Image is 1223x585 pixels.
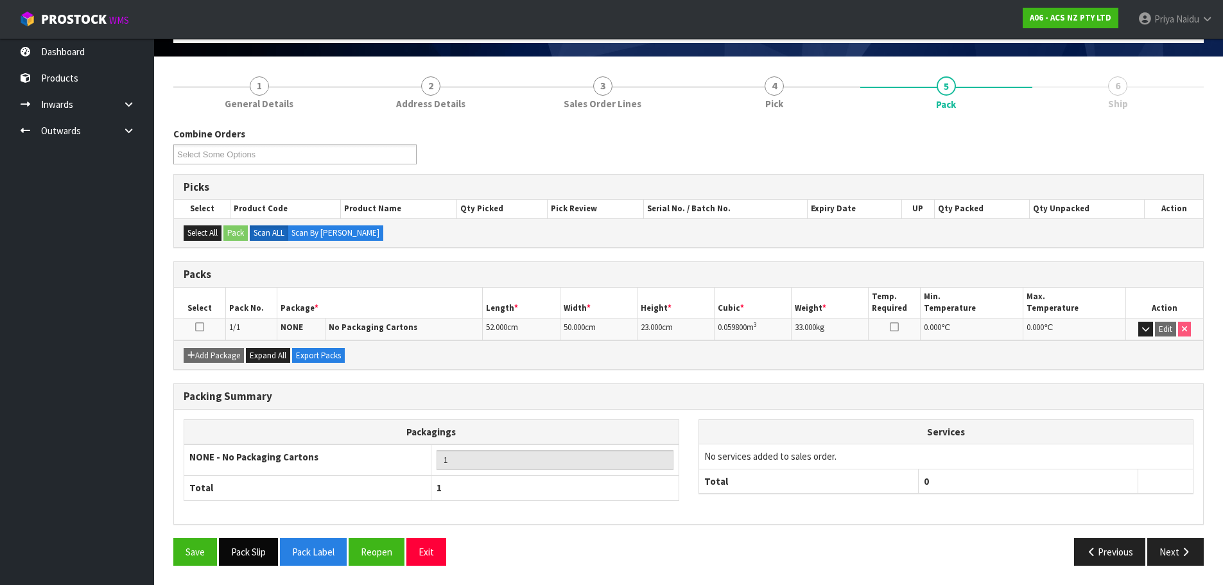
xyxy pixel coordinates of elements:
th: Product Name [341,200,457,218]
label: Scan By [PERSON_NAME] [288,225,383,241]
span: 0.000 [924,322,941,333]
th: Action [1145,200,1203,218]
th: Serial No. / Batch No. [644,200,808,218]
sup: 3 [754,320,757,329]
button: Pack Label [280,538,347,566]
th: Pack No. [225,288,277,318]
span: ProStock [41,11,107,28]
th: Services [699,420,1193,444]
button: Save [173,538,217,566]
th: Max. Temperature [1023,288,1125,318]
th: Total [184,476,431,500]
td: ℃ [920,318,1023,340]
span: Sales Order Lines [564,97,641,110]
span: 0 [924,475,929,487]
button: Select All [184,225,221,241]
td: ℃ [1023,318,1125,340]
span: 50.000 [564,322,585,333]
th: Min. Temperature [920,288,1023,318]
span: 1 [250,76,269,96]
span: 0.059800 [718,322,747,333]
th: Package [277,288,483,318]
button: Add Package [184,348,244,363]
td: No services added to sales order. [699,444,1193,469]
td: cm [483,318,560,340]
th: Qty Unpacked [1029,200,1144,218]
td: cm [560,318,637,340]
span: Naidu [1176,13,1199,25]
strong: NONE - No Packaging Cartons [189,451,318,463]
span: 1/1 [229,322,240,333]
h3: Packing Summary [184,390,1193,403]
small: WMS [109,14,129,26]
th: Weight [792,288,869,318]
span: Expand All [250,350,286,361]
span: 2 [421,76,440,96]
a: A06 - ACS NZ PTY LTD [1023,8,1118,28]
td: cm [637,318,714,340]
span: 0.000 [1027,322,1044,333]
span: General Details [225,97,293,110]
button: Export Packs [292,348,345,363]
th: Select [174,288,225,318]
label: Scan ALL [250,225,288,241]
strong: A06 - ACS NZ PTY LTD [1030,12,1111,23]
span: 52.000 [486,322,507,333]
span: Pick [765,97,783,110]
th: Total [699,469,919,493]
td: kg [792,318,869,340]
th: Height [637,288,714,318]
th: Packagings [184,419,679,444]
strong: NONE [281,322,303,333]
img: cube-alt.png [19,11,35,27]
span: 3 [593,76,612,96]
h3: Picks [184,181,1193,193]
span: Priya [1154,13,1174,25]
th: Cubic [715,288,792,318]
span: 1 [437,482,442,494]
button: Exit [406,538,446,566]
th: Product Code [230,200,341,218]
th: Qty Picked [457,200,548,218]
span: Address Details [396,97,465,110]
button: Pack [223,225,248,241]
span: 5 [937,76,956,96]
button: Previous [1074,538,1146,566]
button: Pack Slip [219,538,278,566]
th: Action [1126,288,1203,318]
span: 4 [765,76,784,96]
button: Next [1147,538,1204,566]
span: Pack [936,98,956,111]
button: Reopen [349,538,404,566]
th: Pick Review [548,200,644,218]
th: Expiry Date [808,200,902,218]
span: 6 [1108,76,1127,96]
span: 23.000 [641,322,662,333]
th: Temp. Required [869,288,920,318]
th: UP [901,200,934,218]
h3: Packs [184,268,1193,281]
span: 33.000 [795,322,816,333]
span: Pack [173,118,1204,575]
button: Expand All [246,348,290,363]
th: Width [560,288,637,318]
th: Qty Packed [934,200,1029,218]
strong: No Packaging Cartons [329,322,417,333]
button: Edit [1155,322,1176,337]
label: Combine Orders [173,127,245,141]
th: Select [174,200,230,218]
th: Length [483,288,560,318]
span: Ship [1108,97,1128,110]
td: m [715,318,792,340]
